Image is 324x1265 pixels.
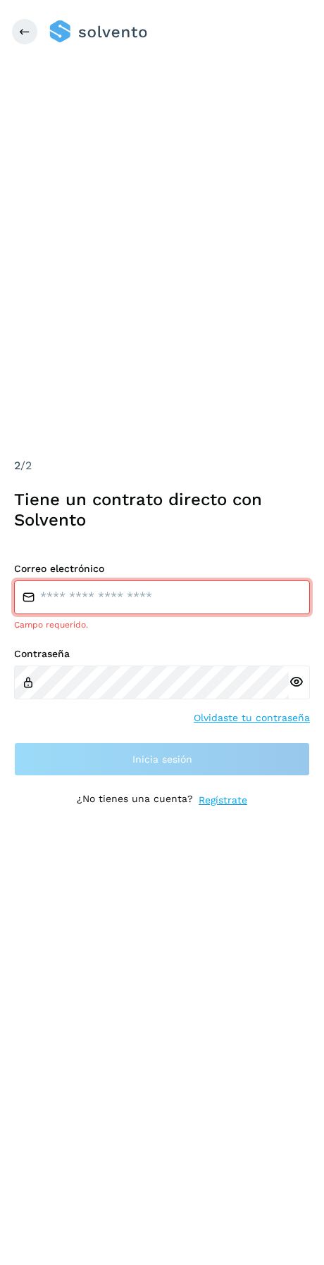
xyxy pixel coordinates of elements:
[14,563,310,575] label: Correo electrónico
[14,457,310,474] div: /2
[14,490,310,530] h1: Tiene un contrato directo con Solvento
[194,711,310,725] a: Olvidaste tu contraseña
[14,459,20,472] span: 2
[77,793,193,808] p: ¿No tienes una cuenta?
[14,648,310,660] label: Contraseña
[199,793,247,808] a: Regístrate
[132,754,192,764] span: Inicia sesión
[14,618,310,631] div: Campo requerido.
[14,742,310,776] button: Inicia sesión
